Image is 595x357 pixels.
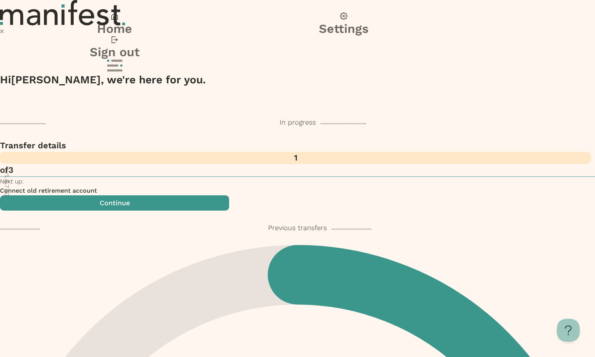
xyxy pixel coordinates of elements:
[2,170,12,196] p: v 1.8.750
[229,12,458,36] button: Settings
[268,223,327,233] p: Previous transfers
[294,152,297,164] p: 1
[557,319,580,342] iframe: Toggle Customer Support
[229,21,458,36] h3: Settings
[280,117,316,127] p: In progress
